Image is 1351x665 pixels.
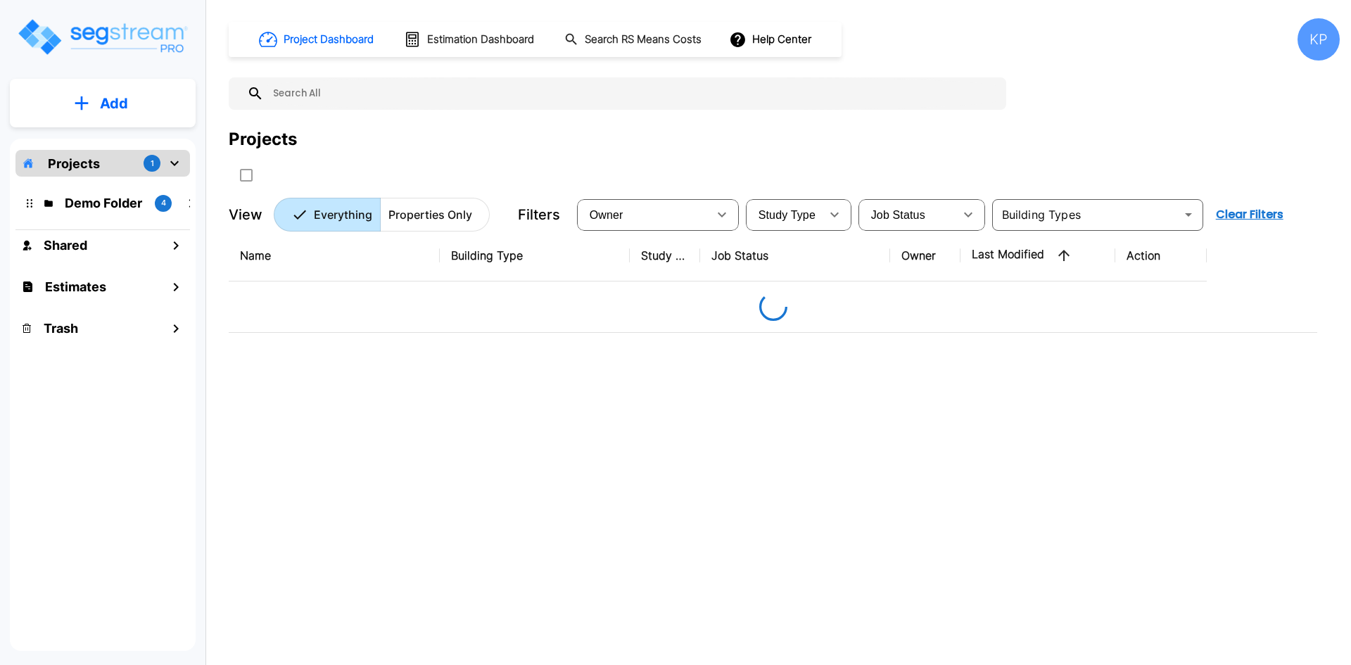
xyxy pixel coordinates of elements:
[700,230,890,281] th: Job Status
[284,32,374,48] h1: Project Dashboard
[585,32,702,48] h1: Search RS Means Costs
[229,230,440,281] th: Name
[44,236,87,255] h1: Shared
[151,158,154,170] p: 1
[580,195,708,234] div: Select
[960,230,1115,281] th: Last Modified
[264,77,999,110] input: Search All
[314,206,372,223] p: Everything
[1179,205,1198,224] button: Open
[759,209,816,221] span: Study Type
[253,24,381,55] button: Project Dashboard
[1298,18,1340,61] div: KP
[996,205,1176,224] input: Building Types
[388,206,472,223] p: Properties Only
[749,195,820,234] div: Select
[44,319,78,338] h1: Trash
[10,83,196,124] button: Add
[726,26,817,53] button: Help Center
[861,195,954,234] div: Select
[590,209,623,221] span: Owner
[890,230,960,281] th: Owner
[100,93,128,114] p: Add
[559,26,709,53] button: Search RS Means Costs
[380,198,490,232] button: Properties Only
[161,197,166,209] p: 4
[16,17,189,57] img: Logo
[65,194,144,213] p: Demo Folder
[427,32,534,48] h1: Estimation Dashboard
[630,230,700,281] th: Study Type
[1210,201,1289,229] button: Clear Filters
[274,198,381,232] button: Everything
[1115,230,1207,281] th: Action
[229,127,297,152] div: Projects
[518,204,560,225] p: Filters
[274,198,490,232] div: Platform
[232,161,260,189] button: SelectAll
[48,154,100,173] p: Projects
[45,277,106,296] h1: Estimates
[440,230,630,281] th: Building Type
[871,209,925,221] span: Job Status
[398,25,542,54] button: Estimation Dashboard
[229,204,262,225] p: View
